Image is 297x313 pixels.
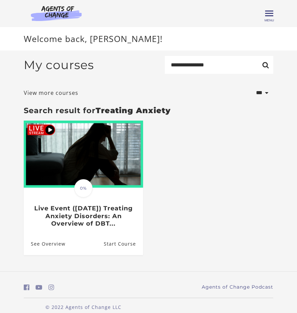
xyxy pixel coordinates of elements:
[24,283,29,292] a: https://www.facebook.com/groups/aswbtestprep (Open in a new window)
[36,284,42,291] i: https://www.youtube.com/c/AgentsofChangeTestPrepbyMeaganMitchell (Open in a new window)
[74,179,93,197] span: 0%
[96,106,171,115] strong: Treating Anxiety
[24,304,143,311] p: © 2022 Agents of Change LLC
[265,13,273,14] span: Toggle menu
[24,284,29,291] i: https://www.facebook.com/groups/aswbtestprep (Open in a new window)
[24,89,78,97] a: View more courses
[264,18,274,22] span: Menu
[24,58,94,72] h2: My courses
[36,283,42,292] a: https://www.youtube.com/c/AgentsofChangeTestPrepbyMeaganMitchell (Open in a new window)
[48,284,54,291] i: https://www.instagram.com/agentsofchangeprep/ (Open in a new window)
[48,283,54,292] a: https://www.instagram.com/agentsofchangeprep/ (Open in a new window)
[24,106,273,115] h3: Search result for
[24,233,65,255] a: Live Event (8/22/25) Treating Anxiety Disorders: An Overview of DBT...: See Overview
[31,205,136,228] h3: Live Event ([DATE]) Treating Anxiety Disorders: An Overview of DBT...
[265,9,273,18] button: Toggle menu Menu
[24,5,89,21] img: Agents of Change Logo
[104,233,143,255] a: Live Event (8/22/25) Treating Anxiety Disorders: An Overview of DBT...: Resume Course
[202,284,273,291] a: Agents of Change Podcast
[24,33,273,45] p: Welcome back, [PERSON_NAME]!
